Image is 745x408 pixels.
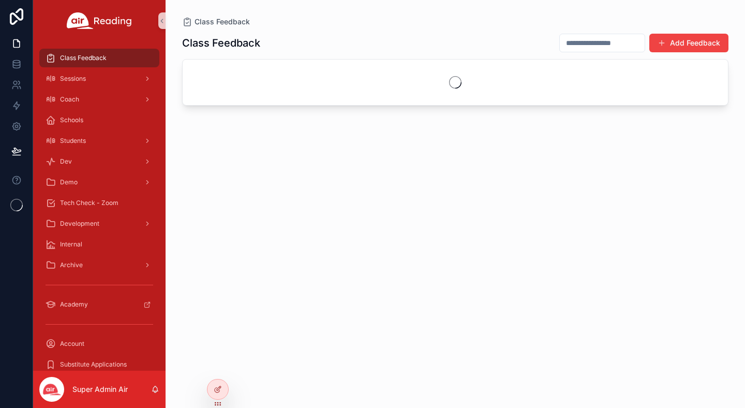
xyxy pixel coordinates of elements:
[60,75,86,83] span: Sessions
[60,199,118,207] span: Tech Check - Zoom
[39,69,159,88] a: Sessions
[39,111,159,129] a: Schools
[60,261,83,269] span: Archive
[60,54,107,62] span: Class Feedback
[182,36,260,50] h1: Class Feedback
[39,194,159,212] a: Tech Check - Zoom
[39,132,159,150] a: Students
[39,173,159,192] a: Demo
[33,41,166,371] div: scrollable content
[39,90,159,109] a: Coach
[60,300,88,309] span: Academy
[39,235,159,254] a: Internal
[60,157,72,166] span: Dev
[39,334,159,353] a: Account
[60,340,84,348] span: Account
[39,355,159,374] a: Substitute Applications
[60,137,86,145] span: Students
[39,152,159,171] a: Dev
[195,17,250,27] span: Class Feedback
[67,12,132,29] img: App logo
[72,384,128,395] p: Super Admin Air
[39,256,159,274] a: Archive
[39,214,159,233] a: Development
[39,295,159,314] a: Academy
[60,240,82,249] span: Internal
[182,17,250,27] a: Class Feedback
[60,95,79,104] span: Coach
[39,49,159,67] a: Class Feedback
[60,178,78,186] span: Demo
[60,360,127,369] span: Substitute Applications
[649,34,728,52] button: Add Feedback
[60,220,99,228] span: Development
[60,116,83,124] span: Schools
